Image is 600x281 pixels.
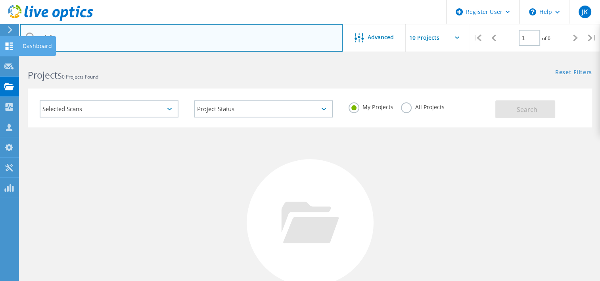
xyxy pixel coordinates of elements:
[368,35,394,40] span: Advanced
[20,24,343,52] input: Search projects by name, owner, ID, company, etc
[8,17,93,22] a: Live Optics Dashboard
[40,100,178,117] div: Selected Scans
[555,69,592,76] a: Reset Filters
[401,102,444,110] label: All Projects
[28,69,62,81] b: Projects
[542,35,550,42] span: of 0
[584,24,600,52] div: |
[62,73,98,80] span: 0 Projects Found
[529,8,536,15] svg: \n
[582,9,588,15] span: JK
[23,43,52,49] div: Dashboard
[469,24,485,52] div: |
[194,100,333,117] div: Project Status
[349,102,393,110] label: My Projects
[517,105,537,114] span: Search
[495,100,555,118] button: Search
